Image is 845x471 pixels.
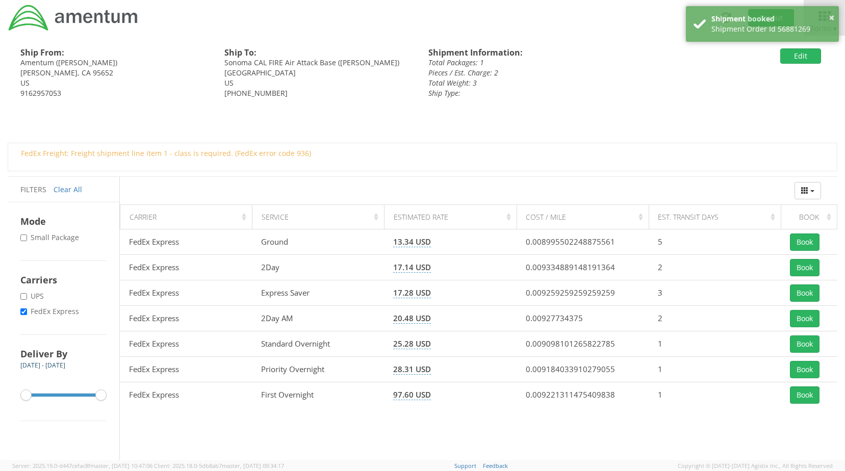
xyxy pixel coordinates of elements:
[20,48,209,58] h4: Ship From:
[20,306,81,317] label: FedEx Express
[678,462,833,470] span: Copyright © [DATE]-[DATE] Agistix Inc., All Rights Reserved
[252,357,385,382] td: Priority Overnight
[20,78,209,88] div: US
[224,48,413,58] h4: Ship To:
[252,229,385,255] td: Ground
[120,382,252,408] td: FedEx Express
[90,462,152,469] span: master, [DATE] 10:47:06
[252,306,385,331] td: 2Day AM
[517,229,649,255] td: 0.008995502248875561
[649,306,781,331] td: 2
[649,357,781,382] td: 1
[649,255,781,280] td: 2
[54,185,82,194] a: Clear All
[428,48,685,58] h4: Shipment Information:
[428,68,685,78] div: Pieces / Est. Charge: 2
[13,148,829,159] div: FedEx Freight: Freight shipment line item 1 - class is required. (FedEx error code 936)
[790,259,820,276] button: Book
[154,462,284,469] span: Client: 2025.18.0-5db8ab7
[252,382,385,408] td: First Overnight
[393,287,431,298] span: 17.28 USD
[517,382,649,408] td: 0.009221311475409838
[526,212,646,222] div: Cost / Mile
[829,11,834,25] button: ×
[20,58,209,68] div: Amentum ([PERSON_NAME])
[20,293,27,300] input: UPS
[393,389,431,400] span: 97.60 USD
[649,382,781,408] td: 1
[120,306,252,331] td: FedEx Express
[483,462,508,469] a: Feedback
[20,88,209,98] div: 9162957053
[517,306,649,331] td: 0.00927734375
[790,361,820,378] button: Book
[658,212,778,222] div: Est. Transit Days
[428,58,685,68] div: Total Packages: 1
[20,232,81,243] label: Small Package
[20,348,107,360] h4: Deliver By
[224,68,413,78] div: [GEOGRAPHIC_DATA]
[252,280,385,306] td: Express Saver
[20,68,209,78] div: [PERSON_NAME], CA 95652
[120,331,252,357] td: FedEx Express
[711,14,831,24] div: Shipment booked
[20,308,27,315] input: FedEx Express
[224,58,413,68] div: Sonoma CAL FIRE Air Attack Base ([PERSON_NAME])
[517,331,649,357] td: 0.009098101265822785
[790,212,834,222] div: Book
[252,331,385,357] td: Standard Overnight
[790,386,820,404] button: Book
[393,237,431,247] span: 13.34 USD
[795,182,821,199] button: Columns
[20,215,107,227] h4: Mode
[780,48,821,64] button: Edit
[454,462,476,469] a: Support
[20,185,46,194] span: Filters
[120,357,252,382] td: FedEx Express
[649,280,781,306] td: 3
[394,212,514,222] div: Estimated Rate
[12,462,152,469] span: Server: 2025.19.0-d447cefac8f
[20,291,46,301] label: UPS
[517,357,649,382] td: 0.009184033910279055
[222,462,284,469] span: master, [DATE] 09:34:17
[790,335,820,353] button: Book
[393,262,431,273] span: 17.14 USD
[130,212,249,222] div: Carrier
[224,78,413,88] div: US
[790,284,820,302] button: Book
[517,280,649,306] td: 0.009259259259259259
[649,331,781,357] td: 1
[8,4,139,32] img: dyn-intl-logo-049831509241104b2a82.png
[649,229,781,255] td: 5
[790,310,820,327] button: Book
[790,233,820,251] button: Book
[428,88,685,98] div: Ship Type:
[262,212,381,222] div: Service
[120,280,252,306] td: FedEx Express
[517,255,649,280] td: 0.009334889148191364
[224,88,413,98] div: [PHONE_NUMBER]
[252,255,385,280] td: 2Day
[393,338,431,349] span: 25.28 USD
[711,24,831,34] div: Shipment Order Id 56881269
[393,364,431,375] span: 28.31 USD
[393,313,431,324] span: 20.48 USD
[120,229,252,255] td: FedEx Express
[20,274,107,286] h4: Carriers
[20,234,27,241] input: Small Package
[428,78,685,88] div: Total Weight: 3
[120,255,252,280] td: FedEx Express
[20,361,65,370] span: [DATE] - [DATE]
